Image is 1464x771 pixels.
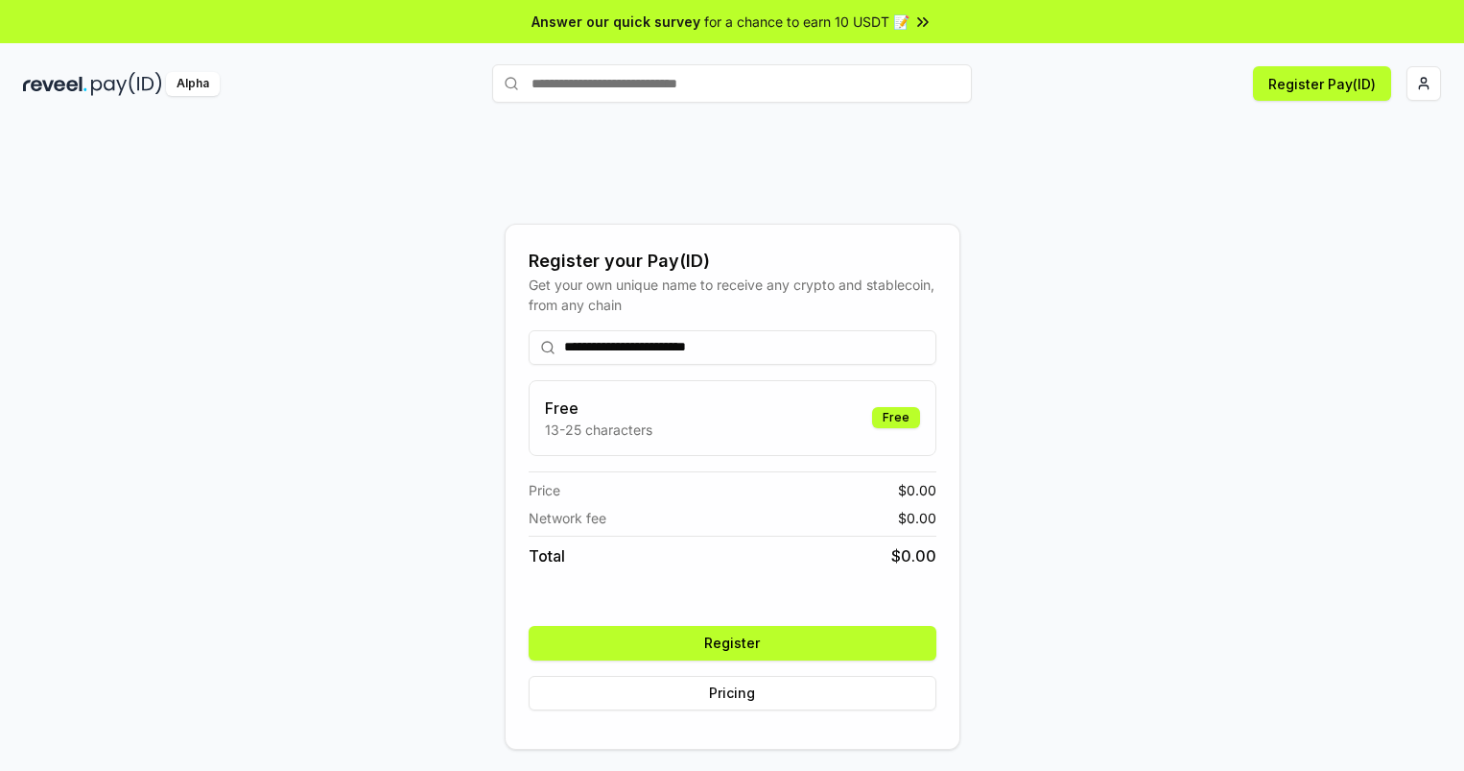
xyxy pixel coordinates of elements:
[898,508,936,528] span: $ 0.00
[529,626,936,661] button: Register
[91,72,162,96] img: pay_id
[1253,66,1391,101] button: Register Pay(ID)
[529,508,606,528] span: Network fee
[704,12,909,32] span: for a chance to earn 10 USDT 📝
[529,480,560,500] span: Price
[898,480,936,500] span: $ 0.00
[531,12,700,32] span: Answer our quick survey
[529,248,936,275] div: Register your Pay(ID)
[529,275,936,315] div: Get your own unique name to receive any crypto and stablecoin, from any chain
[891,544,936,567] span: $ 0.00
[545,420,652,440] p: 13-25 characters
[529,676,936,711] button: Pricing
[872,407,920,428] div: Free
[529,544,565,567] span: Total
[23,72,87,96] img: reveel_dark
[545,397,652,420] h3: Free
[166,72,220,96] div: Alpha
